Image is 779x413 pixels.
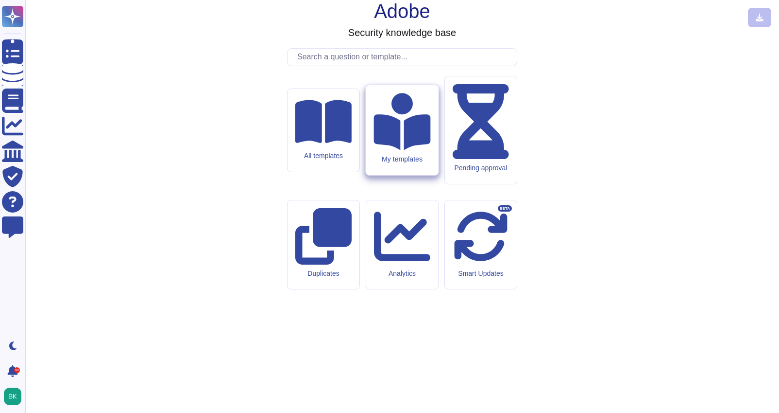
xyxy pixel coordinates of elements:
[4,388,21,405] img: user
[348,27,456,38] h3: Security knowledge base
[2,386,28,407] button: user
[295,152,352,160] div: All templates
[292,49,517,66] input: Search a question or template...
[373,155,430,163] div: My templates
[453,269,509,278] div: Smart Updates
[453,164,509,172] div: Pending approval
[295,269,352,278] div: Duplicates
[498,205,512,212] div: BETA
[374,269,430,278] div: Analytics
[14,367,20,373] div: 9+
